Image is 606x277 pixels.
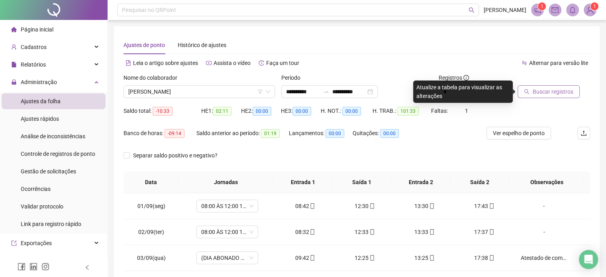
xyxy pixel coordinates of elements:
span: Página inicial [21,26,53,33]
span: left [84,265,90,270]
span: 00:00 [292,107,311,116]
span: to [323,88,329,95]
div: 13:30 [401,202,448,210]
div: HE 1: [201,106,241,116]
th: Saída 2 [450,171,509,193]
div: Banco de horas: [124,129,196,138]
img: 64802 [584,4,596,16]
span: lock [11,79,17,85]
span: Link para registro rápido [21,221,81,227]
span: export [11,240,17,246]
div: - [520,228,567,236]
th: Observações [509,171,584,193]
span: Administração [21,79,57,85]
span: history [259,60,264,66]
span: Relatórios [21,61,46,68]
div: HE 2: [241,106,281,116]
div: Open Intercom Messenger [579,250,598,269]
span: 00:00 [326,129,344,138]
span: 01/09(seg) [137,203,165,209]
span: Ajustes de ponto [124,42,165,48]
span: mobile [488,229,494,235]
div: Quitações: [353,129,411,138]
span: mobile [488,203,494,209]
div: 08:32 [282,228,329,236]
div: 13:25 [401,253,448,262]
div: H. TRAB.: [373,106,431,116]
span: user-add [11,44,17,50]
div: 12:33 [341,228,388,236]
span: -10:33 [153,107,173,116]
span: facebook [18,263,25,271]
span: ISMAEL RIBEIRO DOS SANTOS LIMA [128,86,270,98]
span: mobile [369,203,375,209]
div: 08:42 [282,202,329,210]
span: 02:11 [213,107,231,116]
span: 1 [541,4,543,9]
span: linkedin [29,263,37,271]
span: Ajustes rápidos [21,116,59,122]
div: HE 3: [281,106,321,116]
div: 17:38 [461,253,508,262]
span: mobile [309,203,315,209]
th: Jornadas [178,171,273,193]
label: Nome do colaborador [124,73,182,82]
span: upload [581,130,587,136]
span: search [524,89,530,94]
div: 17:37 [461,228,508,236]
span: 101:33 [397,107,419,116]
span: 01:19 [261,129,280,138]
span: 1 [465,108,468,114]
span: Integrações [21,257,50,264]
span: Gestão de solicitações [21,168,76,175]
th: Saída 1 [332,171,391,193]
span: 03/09(qua) [137,255,166,261]
span: (DIA ABONADO PARCIALMENTE) [201,252,253,264]
span: Leia o artigo sobre ajustes [133,60,198,66]
span: swap-right [323,88,329,95]
span: [PERSON_NAME] [484,6,526,14]
span: 00:00 [380,129,399,138]
div: Lançamentos: [289,129,353,138]
div: 17:43 [461,202,508,210]
span: 00:00 [253,107,271,116]
span: mobile [309,229,315,235]
span: mobile [428,255,435,261]
div: 13:33 [401,228,448,236]
div: H. NOT.: [321,106,373,116]
span: down [266,89,271,94]
span: mobile [428,203,435,209]
span: Cadastros [21,44,47,50]
span: mobile [309,255,315,261]
span: instagram [41,263,49,271]
span: file [11,62,17,67]
div: - [520,202,567,210]
div: Saldo total: [124,106,201,116]
span: notification [534,6,541,14]
div: Saldo anterior ao período: [196,129,289,138]
span: Ajustes da folha [21,98,61,104]
span: mobile [428,229,435,235]
span: Assista o vídeo [214,60,251,66]
sup: 1 [538,2,546,10]
span: Alternar para versão lite [529,60,588,66]
div: 12:25 [341,253,388,262]
span: Faltas: [431,108,449,114]
span: Observações [516,178,578,187]
span: bell [569,6,576,14]
span: file-text [126,60,131,66]
span: Separar saldo positivo e negativo? [130,151,221,160]
span: Registros [439,73,469,82]
div: Atualize a tabela para visualizar as alterações [413,81,513,103]
span: 08:00 ÀS 12:00 13:30 ÀS 17:30 [201,226,253,238]
span: 00:00 [342,107,361,116]
span: Análise de inconsistências [21,133,85,139]
div: 09:42 [282,253,329,262]
span: Ver espelho de ponto [493,129,545,138]
span: home [11,27,17,32]
span: mobile [369,229,375,235]
sup: Atualize o seu contato no menu Meus Dados [590,2,598,10]
button: Ver espelho de ponto [486,127,551,139]
span: Exportações [21,240,52,246]
th: Entrada 1 [273,171,332,193]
